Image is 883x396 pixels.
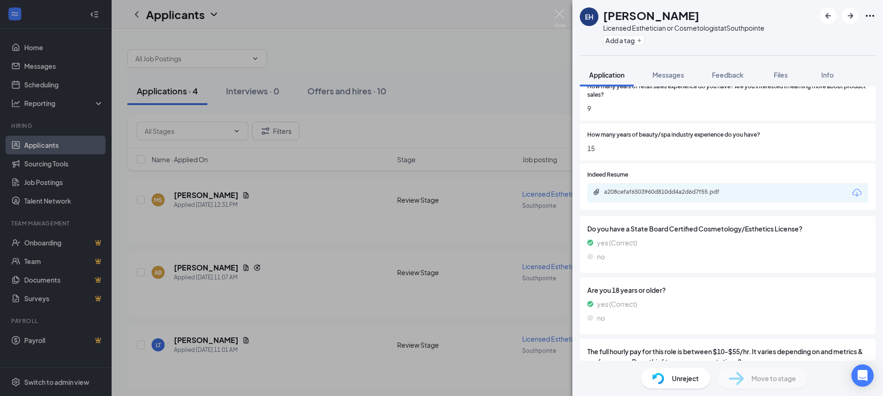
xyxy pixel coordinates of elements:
span: 15 [587,143,868,153]
span: yes (Correct) [597,299,637,309]
span: no [597,313,605,323]
button: PlusAdd a tag [603,35,644,45]
span: Application [589,71,624,79]
button: ArrowRight [842,7,859,24]
svg: Plus [637,38,642,43]
span: Move to stage [751,373,796,383]
span: Info [821,71,834,79]
svg: Ellipses [864,10,876,21]
span: Files [774,71,788,79]
button: ArrowLeftNew [820,7,837,24]
svg: Download [851,187,863,198]
svg: ArrowRight [845,10,856,21]
span: How many years of retail sales experience do you have? Are you interested in learning more about ... [587,82,868,100]
span: Do you have a State Board Certified Cosmetology/Esthetics License? [587,224,868,234]
div: a208cefaf6503960d810dd4a2d6d7f55.pdf [604,188,734,196]
a: Paperclipa208cefaf6503960d810dd4a2d6d7f55.pdf [593,188,744,197]
svg: Paperclip [593,188,600,196]
svg: ArrowLeftNew [823,10,834,21]
span: Messages [652,71,684,79]
span: Feedback [712,71,744,79]
div: Licensed Esthetician or Cosmetologist at Southpointe [603,23,764,33]
span: Indeed Resume [587,171,628,179]
span: 9 [587,103,868,113]
div: EH [585,12,593,21]
span: The full hourly pay for this role is between $10-$55/hr. It varies depending on and metrics & per... [587,346,868,367]
div: Open Intercom Messenger [851,364,874,387]
span: Unreject [672,373,699,383]
h1: [PERSON_NAME] [603,7,699,23]
span: no [597,251,605,262]
span: yes (Correct) [597,238,637,248]
span: Are you 18 years or older? [587,285,868,295]
span: How many years of beauty/spa industry experience do you have? [587,131,760,139]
